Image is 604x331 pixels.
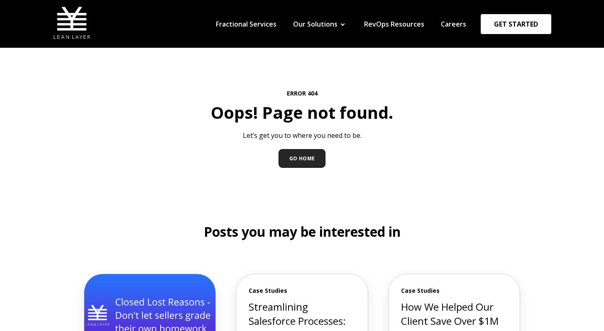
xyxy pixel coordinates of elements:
[74,223,531,241] h2: Posts you may be interested in
[208,20,474,29] div: Navigation Menu
[74,101,531,124] h1: Oops! Page not found.
[279,149,326,168] a: GO HOME
[249,287,355,295] span: Case Studies
[74,89,531,98] span: ERROR 404
[53,4,90,42] img: Lean Layer Logo
[293,20,337,29] a: Our Solutions
[216,20,276,29] a: Fractional Services
[481,14,551,34] a: GET STARTED
[364,20,424,29] a: RevOps Resources
[74,131,531,140] p: Let’s get you to where you need to be.
[441,20,466,29] a: Careers
[401,287,508,295] span: Case Studies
